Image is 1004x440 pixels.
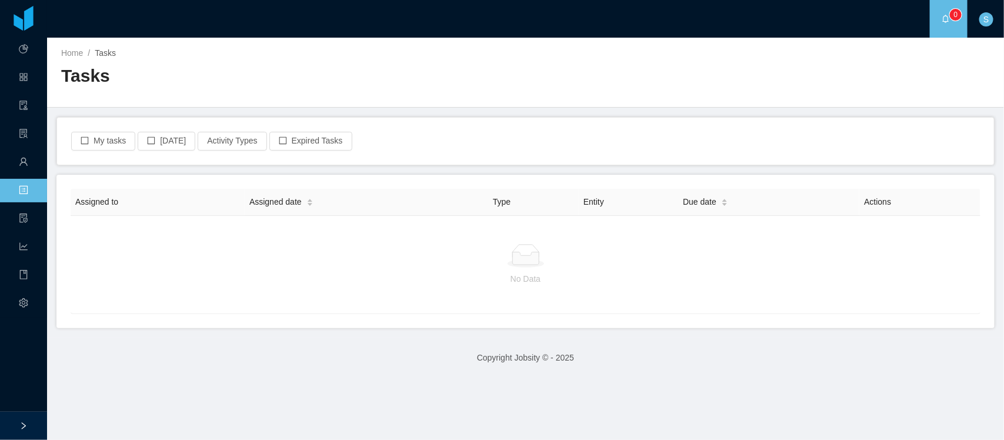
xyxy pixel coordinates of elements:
[198,132,266,151] button: Activity Types
[722,202,728,205] i: icon: caret-down
[306,202,313,205] i: icon: caret-down
[88,48,90,58] span: /
[19,124,28,147] i: icon: solution
[19,66,28,91] a: icon: appstore
[306,197,313,201] i: icon: caret-up
[80,272,971,285] p: No Data
[721,197,728,205] div: Sort
[942,15,950,23] i: icon: bell
[19,94,28,119] a: icon: audit
[75,197,118,206] span: Assigned to
[950,9,962,21] sup: 0
[19,265,28,288] i: icon: book
[19,38,28,62] a: icon: pie-chart
[47,338,1004,378] footer: Copyright Jobsity © - 2025
[983,12,989,26] span: S
[19,236,28,260] i: icon: line-chart
[138,132,195,151] button: icon: border[DATE]
[722,197,728,201] i: icon: caret-up
[306,197,313,205] div: Sort
[864,197,891,206] span: Actions
[61,48,83,58] a: Home
[71,132,135,151] button: icon: borderMy tasks
[493,197,511,206] span: Type
[19,151,28,175] a: icon: user
[269,132,352,151] button: icon: borderExpired Tasks
[61,64,526,88] h2: Tasks
[95,48,116,58] span: Tasks
[19,293,28,316] i: icon: setting
[583,197,604,206] span: Entity
[19,208,28,232] i: icon: file-protect
[683,196,716,208] span: Due date
[249,196,302,208] span: Assigned date
[19,179,28,204] a: icon: profile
